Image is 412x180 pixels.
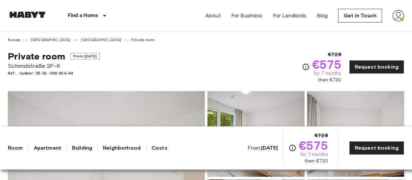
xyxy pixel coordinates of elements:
a: Neighborhood [103,144,141,152]
a: [GEOGRAPHIC_DATA] [81,37,121,43]
span: €720 [328,51,341,58]
a: Building [72,144,92,152]
a: About [206,12,221,20]
span: for 7 months [300,151,328,158]
a: For Landlords [273,12,306,20]
span: From [DATE] [70,53,100,59]
span: Schmidstraße 2F-K [8,62,100,70]
p: Find a Home [68,12,98,20]
a: Request booking [349,141,404,155]
a: Private room [131,37,154,43]
a: Blog [317,12,328,20]
a: Get in Touch [338,9,382,23]
span: for 7 months [314,70,341,77]
span: Ref. number DE-01-260-024-04 [8,70,100,76]
a: [GEOGRAPHIC_DATA] [31,37,71,43]
a: Request booking [349,60,404,74]
a: For Business [231,12,263,20]
span: Private room [8,51,65,62]
span: €720 [315,132,328,139]
span: €575 [299,139,328,151]
svg: Check cost overview for full price breakdown. Please note that discounts apply to new joiners onl... [289,144,296,152]
img: Picture of unit DE-01-260-024-04 [207,91,305,177]
a: Room [8,144,23,152]
b: [DATE] [261,145,278,151]
span: €575 [312,58,341,70]
span: From: [248,144,278,152]
span: then €720 [318,77,341,83]
svg: Check cost overview for full price breakdown. Please note that discounts apply to new joiners onl... [302,63,310,71]
a: Europe [8,37,21,43]
a: Costs [151,144,167,152]
img: avatar [392,10,404,22]
a: Apartment [34,144,61,152]
img: Habyt [8,11,47,18]
img: Picture of unit DE-01-260-024-04 [307,91,404,177]
span: then €720 [305,158,328,164]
